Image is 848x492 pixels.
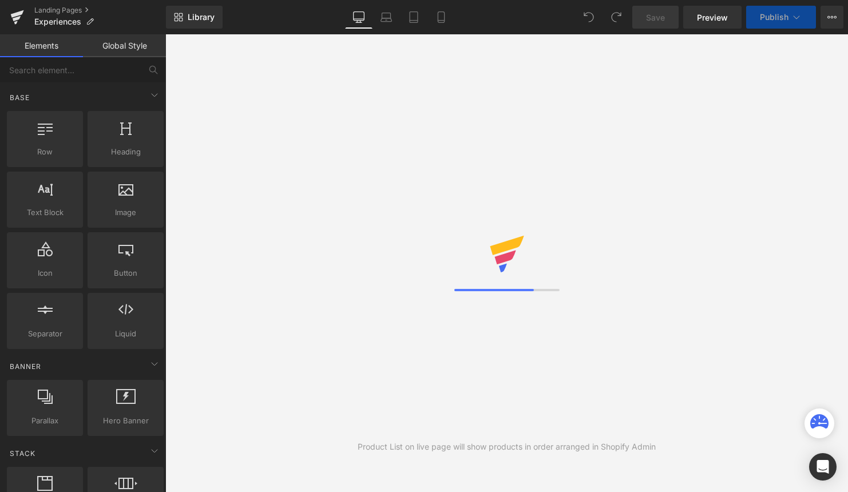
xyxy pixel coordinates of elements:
a: Landing Pages [34,6,166,15]
a: Global Style [83,34,166,57]
a: Preview [683,6,742,29]
a: New Library [166,6,223,29]
div: Open Intercom Messenger [809,453,837,481]
span: Heading [91,146,160,158]
a: Laptop [373,6,400,29]
span: Stack [9,448,37,459]
span: Text Block [10,207,80,219]
button: Publish [746,6,816,29]
span: Row [10,146,80,158]
button: Redo [605,6,628,29]
span: Base [9,92,31,103]
a: Mobile [427,6,455,29]
span: Preview [697,11,728,23]
button: Undo [577,6,600,29]
span: Button [91,267,160,279]
span: Banner [9,361,42,372]
span: Separator [10,328,80,340]
span: Icon [10,267,80,279]
span: Liquid [91,328,160,340]
span: Save [646,11,665,23]
span: Experiences [34,17,81,26]
a: Desktop [345,6,373,29]
span: Library [188,12,215,22]
button: More [821,6,843,29]
span: Parallax [10,415,80,427]
span: Image [91,207,160,219]
span: Publish [760,13,788,22]
a: Tablet [400,6,427,29]
span: Hero Banner [91,415,160,427]
div: Product List on live page will show products in order arranged in Shopify Admin [358,441,656,453]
